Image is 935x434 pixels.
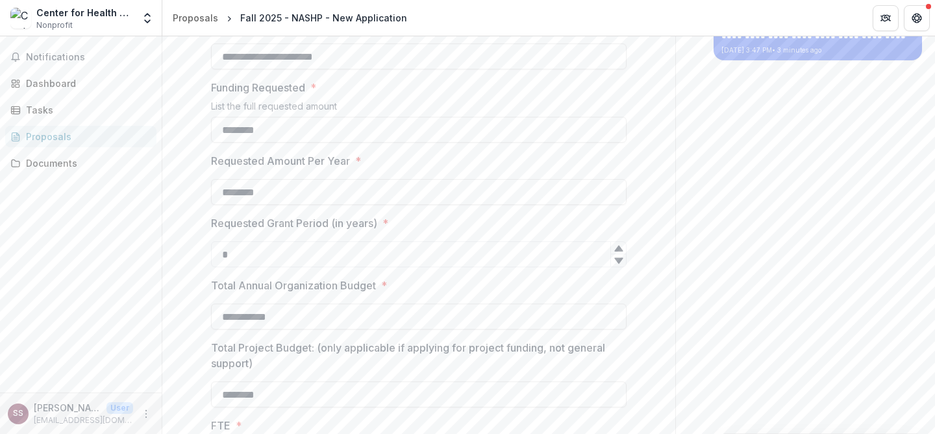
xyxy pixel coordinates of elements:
[106,402,133,414] p: User
[873,5,899,31] button: Partners
[5,126,156,147] a: Proposals
[211,153,350,169] p: Requested Amount Per Year
[211,215,377,231] p: Requested Grant Period (in years)
[5,99,156,121] a: Tasks
[904,5,930,31] button: Get Help
[36,19,73,31] span: Nonprofit
[5,152,156,174] a: Documents
[34,415,133,426] p: [EMAIL_ADDRESS][DOMAIN_NAME]
[211,278,376,293] p: Total Annual Organization Budget
[26,156,146,170] div: Documents
[211,80,305,95] p: Funding Requested
[5,47,156,67] button: Notifications
[211,101,627,117] div: List the full requested amount
[240,11,407,25] div: Fall 2025 - NASHP - New Application
[211,340,619,371] p: Total Project Budget: (only applicable if applying for project funding, not general support)
[721,45,914,55] p: [DATE] 3:47 PM • 3 minutes ago
[26,52,151,63] span: Notifications
[173,11,218,25] div: Proposals
[138,5,156,31] button: Open entity switcher
[5,73,156,94] a: Dashboard
[138,406,154,422] button: More
[168,8,412,27] nav: breadcrumb
[26,130,146,143] div: Proposals
[26,77,146,90] div: Dashboard
[34,401,101,415] p: [PERSON_NAME]
[26,103,146,117] div: Tasks
[10,8,31,29] img: Center for Health Policy Development
[36,6,133,19] div: Center for Health Policy Development
[168,8,223,27] a: Proposals
[13,409,23,418] div: Shehzeen Saied
[211,418,231,433] p: FTE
